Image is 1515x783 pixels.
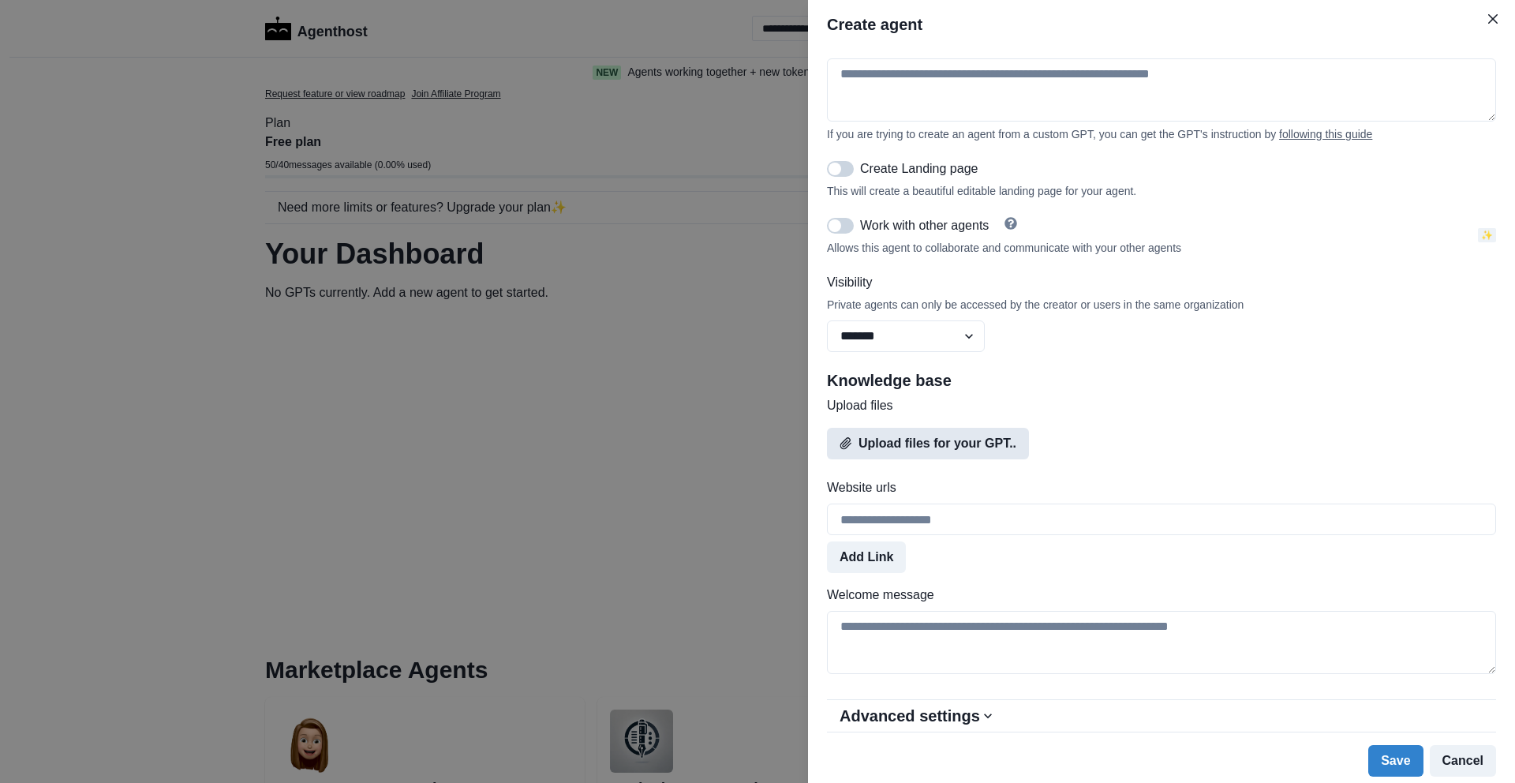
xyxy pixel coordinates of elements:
[1368,745,1423,777] button: Save
[995,216,1027,235] a: Help
[827,396,1487,415] label: Upload files
[827,428,1029,459] button: Upload files for your GPT..
[1478,228,1496,242] span: ✨
[840,706,980,725] h2: Advanced settings
[827,242,1472,254] div: Allows this agent to collaborate and communicate with your other agents
[860,159,978,178] p: Create Landing page
[827,700,1496,732] button: Advanced settings
[827,541,906,573] button: Add Link
[1430,745,1496,777] button: Cancel
[827,185,1496,197] div: This will create a beautiful editable landing page for your agent.
[1480,6,1506,32] button: Close
[860,216,989,235] p: Work with other agents
[827,478,1487,497] label: Website urls
[1279,128,1372,140] a: following this guide
[995,217,1027,230] button: Help
[827,586,1487,605] label: Welcome message
[827,371,1496,390] h2: Knowledge base
[827,128,1496,140] div: If you are trying to create an agent from a custom GPT, you can get the GPT's instruction by
[827,298,1496,311] div: Private agents can only be accessed by the creator or users in the same organization
[827,273,1487,292] label: Visibility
